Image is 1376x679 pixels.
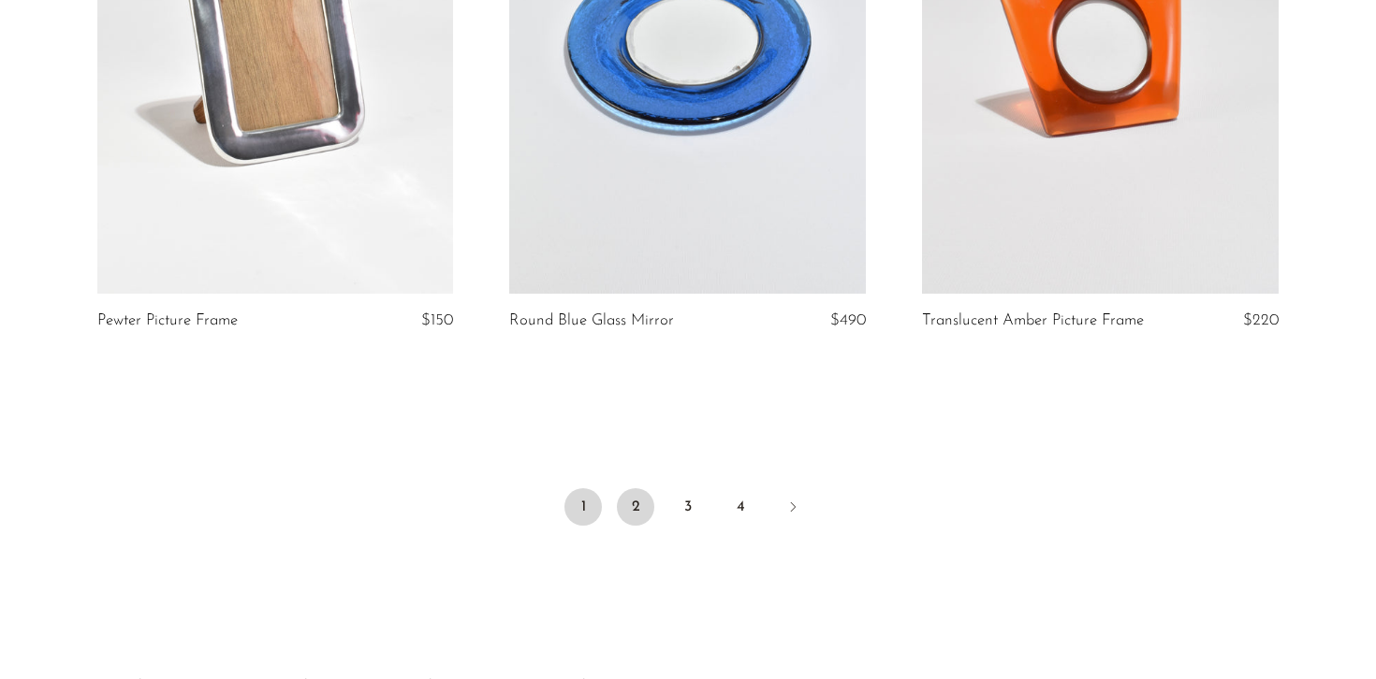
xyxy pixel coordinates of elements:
a: Round Blue Glass Mirror [509,312,674,329]
a: Translucent Amber Picture Frame [922,312,1144,329]
span: $150 [421,312,453,328]
a: 4 [722,488,759,526]
a: Next [774,488,812,529]
a: 3 [669,488,707,526]
a: 2 [617,488,654,526]
span: $220 [1243,312,1279,328]
a: Pewter Picture Frame [97,312,238,329]
span: $490 [830,312,866,328]
span: 1 [564,488,602,526]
